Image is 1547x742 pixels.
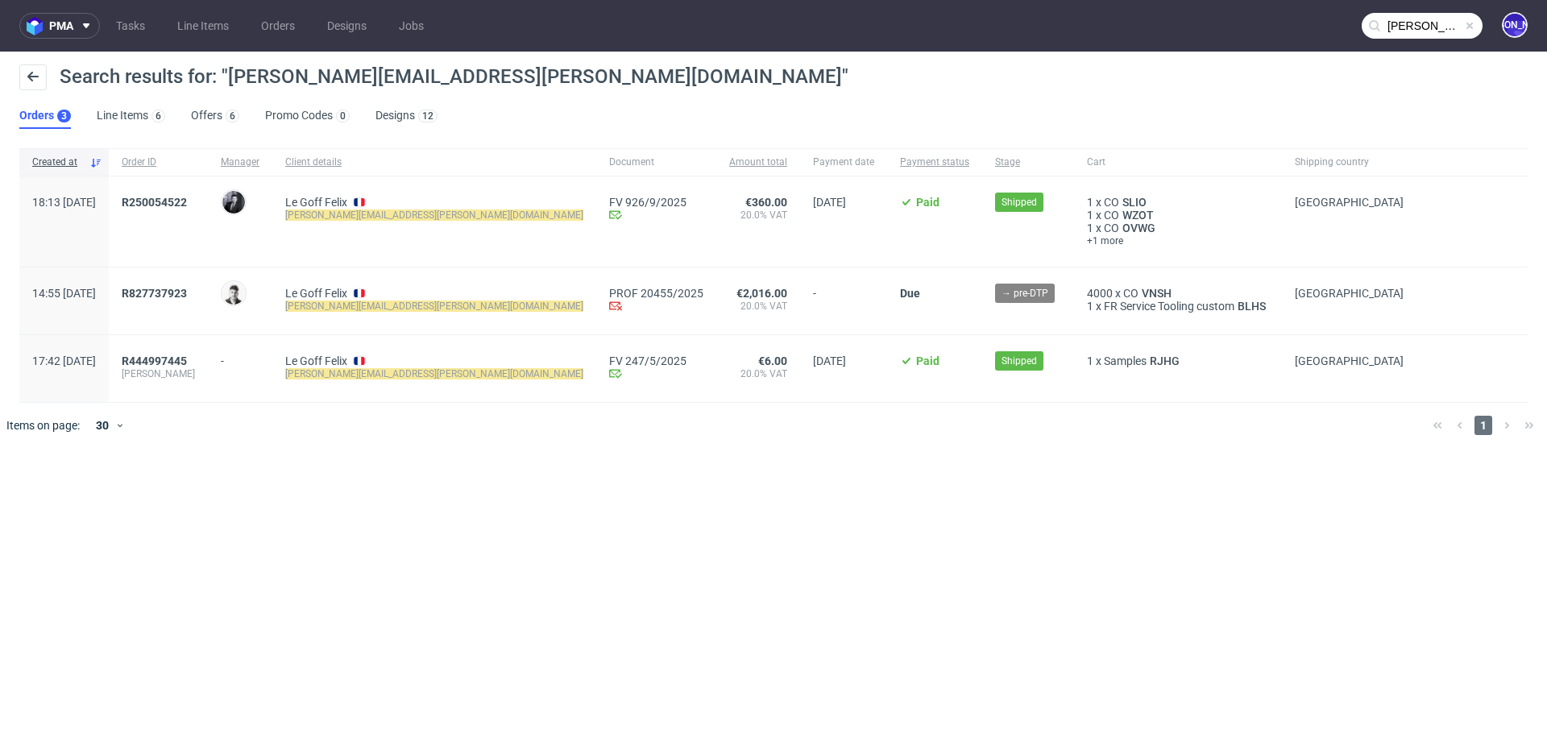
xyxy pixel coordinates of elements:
[1138,287,1175,300] a: VNSH
[1087,287,1113,300] span: 4000
[122,367,195,380] span: [PERSON_NAME]
[916,354,939,367] span: Paid
[168,13,238,39] a: Line Items
[1087,209,1269,222] div: x
[1087,222,1269,234] div: x
[1104,300,1234,313] span: FR Service Tooling custom
[758,354,787,367] span: €6.00
[19,13,100,39] button: pma
[813,354,846,367] span: [DATE]
[221,155,259,169] span: Manager
[1087,196,1093,209] span: 1
[285,354,347,367] a: Le Goff Felix
[813,196,846,209] span: [DATE]
[1087,209,1093,222] span: 1
[729,367,787,380] span: 20.0% VAT
[1119,209,1157,222] a: WZOT
[222,191,245,213] img: Philippe Dubuy
[285,196,347,209] a: Le Goff Felix
[285,209,583,221] mark: [PERSON_NAME][EMAIL_ADDRESS][PERSON_NAME][DOMAIN_NAME]
[221,348,259,367] div: -
[1087,354,1269,367] div: x
[60,65,848,88] span: Search results for: "[PERSON_NAME][EMAIL_ADDRESS][PERSON_NAME][DOMAIN_NAME]"
[1104,222,1119,234] span: CO
[1104,209,1119,222] span: CO
[6,417,80,433] span: Items on page:
[122,287,190,300] a: R827737923
[729,209,787,222] span: 20.0% VAT
[265,103,350,129] a: Promo Codes0
[97,103,165,129] a: Line Items6
[61,110,67,122] div: 3
[1474,416,1492,435] span: 1
[609,196,703,209] a: FV 926/9/2025
[422,110,433,122] div: 12
[32,196,96,209] span: 18:13 [DATE]
[1104,196,1119,209] span: CO
[995,155,1061,169] span: Stage
[389,13,433,39] a: Jobs
[122,287,187,300] span: R827737923
[285,301,583,312] mark: [PERSON_NAME][EMAIL_ADDRESS][PERSON_NAME][DOMAIN_NAME]
[251,13,305,39] a: Orders
[609,155,703,169] span: Document
[32,287,96,300] span: 14:55 [DATE]
[106,13,155,39] a: Tasks
[1087,300,1093,313] span: 1
[49,20,73,31] span: pma
[32,354,96,367] span: 17:42 [DATE]
[1087,196,1269,209] div: x
[1087,155,1269,169] span: Cart
[1087,287,1269,300] div: x
[1087,354,1093,367] span: 1
[1087,222,1093,234] span: 1
[32,155,83,169] span: Created at
[27,17,49,35] img: logo
[609,354,703,367] a: FV 247/5/2025
[1002,354,1037,368] span: Shipped
[19,103,71,129] a: Orders3
[900,287,920,300] span: Due
[122,196,190,209] a: R250054522
[813,287,874,315] span: -
[285,155,583,169] span: Client details
[122,196,187,209] span: R250054522
[191,103,239,129] a: Offers6
[745,196,787,209] span: €360.00
[122,155,195,169] span: Order ID
[1295,155,1404,169] span: Shipping country
[729,155,787,169] span: Amount total
[1147,354,1183,367] a: RJHG
[916,196,939,209] span: Paid
[1295,287,1404,300] span: [GEOGRAPHIC_DATA]
[1503,14,1526,36] figcaption: [PERSON_NAME]
[122,354,190,367] a: R444997445
[1002,195,1037,209] span: Shipped
[813,155,874,169] span: Payment date
[285,287,347,300] a: Le Goff Felix
[1295,196,1404,209] span: [GEOGRAPHIC_DATA]
[1119,196,1150,209] a: SLIO
[285,368,583,379] mark: [PERSON_NAME][EMAIL_ADDRESS][PERSON_NAME][DOMAIN_NAME]
[1087,234,1269,247] a: +1 more
[156,110,161,122] div: 6
[1087,300,1269,313] div: x
[222,282,245,305] img: Daniel Portillo
[122,354,187,367] span: R444997445
[609,287,703,300] a: PROF 20455/2025
[1119,222,1159,234] a: OVWG
[729,300,787,313] span: 20.0% VAT
[230,110,235,122] div: 6
[1002,286,1048,301] span: → pre-DTP
[375,103,438,129] a: Designs12
[1234,300,1269,313] a: BLHS
[1295,354,1404,367] span: [GEOGRAPHIC_DATA]
[1104,354,1147,367] span: Samples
